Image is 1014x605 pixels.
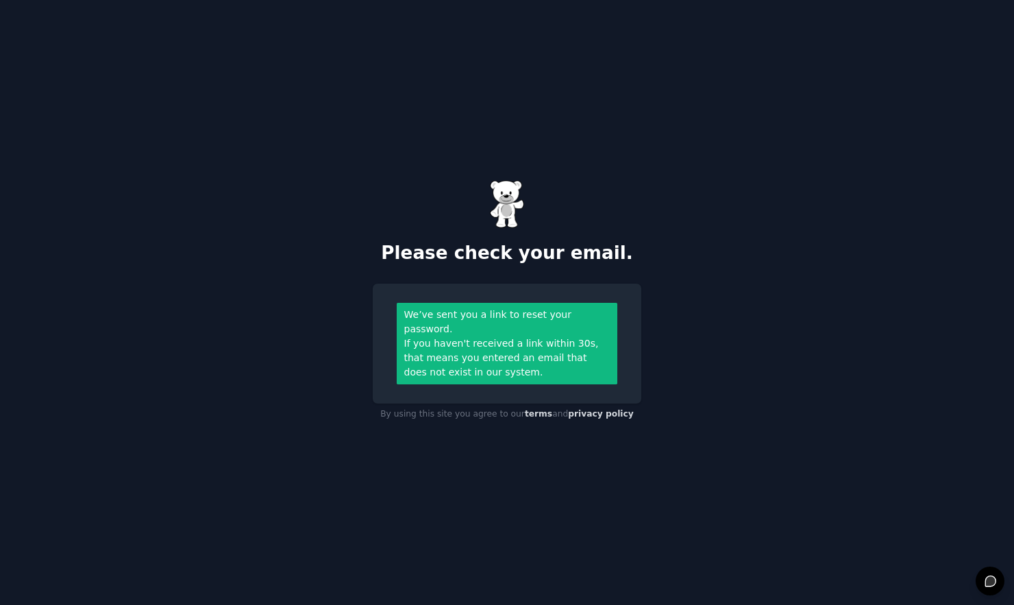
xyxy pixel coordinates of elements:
h2: Please check your email. [373,243,641,264]
div: By using this site you agree to our and [373,404,641,425]
a: privacy policy [568,409,634,419]
div: If you haven't received a link within 30s, that means you entered an email that does not exist in... [404,336,610,380]
a: terms [525,409,552,419]
div: We’ve sent you a link to reset your password. [404,308,610,336]
img: Gummy Bear [490,180,524,228]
